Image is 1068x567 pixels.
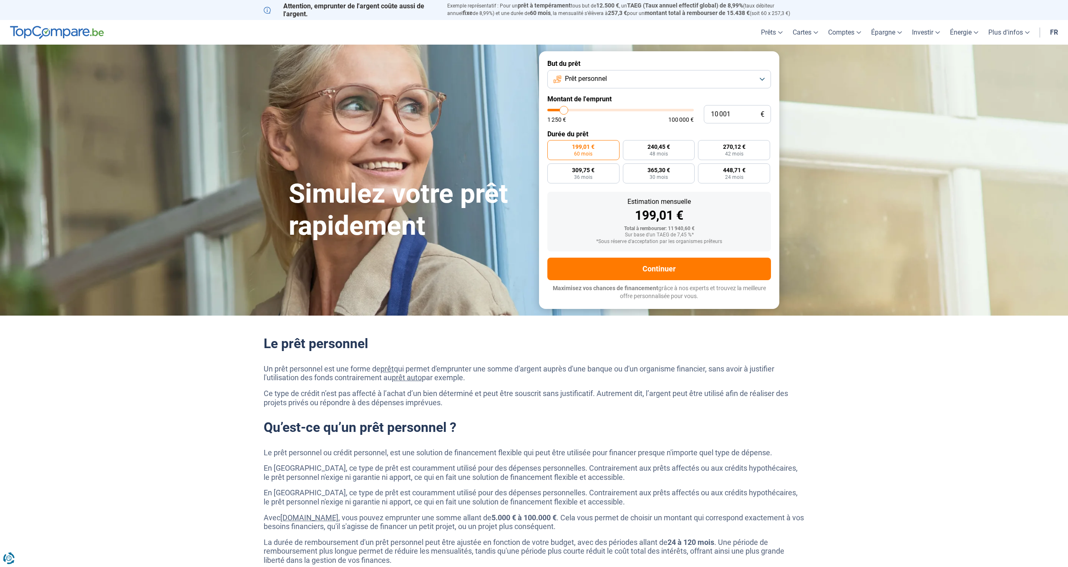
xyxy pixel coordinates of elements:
button: Prêt personnel [547,70,771,88]
div: Estimation mensuelle [554,198,764,205]
span: 42 mois [725,151,743,156]
div: Total à rembourser: 11 940,60 € [554,226,764,232]
span: 100 000 € [668,117,694,123]
span: 365,30 € [647,167,670,173]
span: 1 250 € [547,117,566,123]
a: prêt auto [392,373,422,382]
span: montant total à rembourser de 15.438 € [645,10,750,16]
a: Épargne [866,20,907,45]
div: Sur base d'un TAEG de 7,45 %* [554,232,764,238]
span: TAEG (Taux annuel effectif global) de 8,99% [627,2,743,9]
p: En [GEOGRAPHIC_DATA], ce type de prêt est couramment utilisé pour des dépenses personnelles. Cont... [264,488,804,506]
span: 30 mois [650,175,668,180]
h1: Simulez votre prêt rapidement [289,178,529,242]
a: Énergie [945,20,983,45]
p: Avec , vous pouvez emprunter une somme allant de . Cela vous permet de choisir un montant qui cor... [264,513,804,531]
span: prêt à tempérament [518,2,571,9]
span: 60 mois [530,10,551,16]
span: € [761,111,764,118]
p: La durée de remboursement d'un prêt personnel peut être ajustée en fonction de votre budget, avec... [264,538,804,565]
span: 12.500 € [596,2,619,9]
span: Maximisez vos chances de financement [553,285,658,291]
a: [DOMAIN_NAME] [280,513,338,522]
a: Prêts [756,20,788,45]
span: 199,01 € [572,144,594,150]
span: Prêt personnel [565,74,607,83]
span: 270,12 € [723,144,746,150]
p: En [GEOGRAPHIC_DATA], ce type de prêt est couramment utilisé pour des dépenses personnelles. Cont... [264,464,804,482]
span: 240,45 € [647,144,670,150]
p: Attention, emprunter de l'argent coûte aussi de l'argent. [264,2,437,18]
span: 60 mois [574,151,592,156]
label: But du prêt [547,60,771,68]
label: Durée du prêt [547,130,771,138]
a: Cartes [788,20,823,45]
span: 48 mois [650,151,668,156]
a: Comptes [823,20,866,45]
div: *Sous réserve d'acceptation par les organismes prêteurs [554,239,764,245]
a: Plus d'infos [983,20,1035,45]
p: grâce à nos experts et trouvez la meilleure offre personnalisée pour vous. [547,284,771,301]
a: fr [1045,20,1063,45]
span: 36 mois [574,175,592,180]
span: 257,3 € [608,10,627,16]
span: 24 mois [725,175,743,180]
a: Investir [907,20,945,45]
img: TopCompare [10,26,104,39]
button: Continuer [547,258,771,280]
span: 309,75 € [572,167,594,173]
p: Exemple représentatif : Pour un tous but de , un (taux débiteur annuel de 8,99%) et une durée de ... [447,2,804,17]
p: Un prêt personnel est une forme de qui permet d'emprunter une somme d'argent auprès d'une banque ... [264,364,804,382]
a: prêt [380,364,394,373]
p: Le prêt personnel ou crédit personnel, est une solution de financement flexible qui peut être uti... [264,448,804,457]
span: 448,71 € [723,167,746,173]
label: Montant de l'emprunt [547,95,771,103]
strong: 24 à 120 mois [667,538,714,547]
strong: 5.000 € à 100.000 € [491,513,557,522]
h2: Le prêt personnel [264,336,804,351]
div: 199,01 € [554,209,764,222]
p: Ce type de crédit n’est pas affecté à l’achat d’un bien déterminé et peut être souscrit sans just... [264,389,804,407]
h2: Qu’est-ce qu’un prêt personnel ? [264,419,804,435]
span: fixe [463,10,473,16]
